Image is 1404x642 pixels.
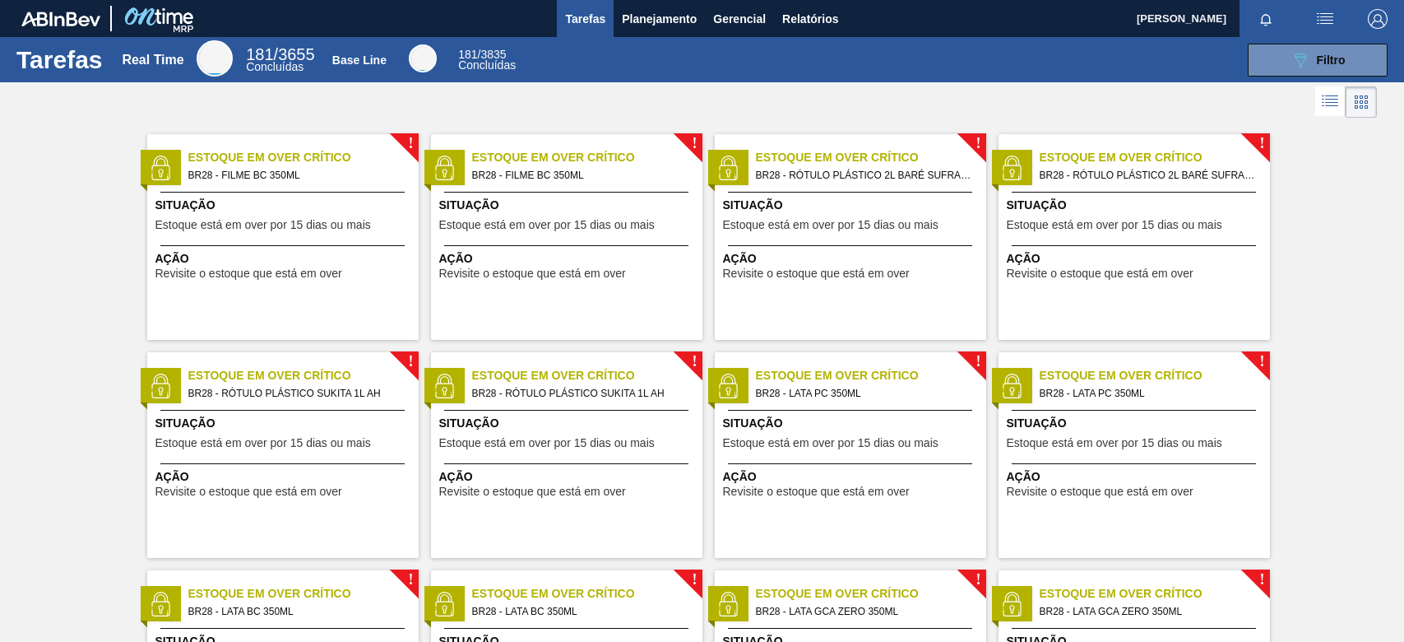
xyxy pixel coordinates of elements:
[246,60,304,73] span: Concluídas
[408,574,413,586] span: !
[408,356,413,368] span: !
[716,374,740,398] img: status
[432,374,456,398] img: status
[155,219,371,231] span: Estoque está em over por 15 dias ou mais
[439,486,626,498] span: Revisite o estoque que está em over
[692,137,697,150] span: !
[975,356,980,368] span: !
[1248,44,1388,77] button: Filtro
[155,415,415,432] span: Situação
[188,602,405,621] span: BR28 - LATA BC 350ML
[458,48,506,61] span: / 3835
[756,585,986,602] span: Estoque em Over Crítico
[439,267,626,280] span: Revisite o estoque que está em over
[756,384,973,402] span: BR28 - LATA PC 350ML
[472,585,702,602] span: Estoque em Over Crítico
[197,40,233,77] div: Real Time
[148,374,173,398] img: status
[1040,149,1270,166] span: Estoque em Over Crítico
[716,592,740,616] img: status
[155,468,415,486] span: Ação
[432,156,456,180] img: status
[1259,356,1264,368] span: !
[472,602,689,621] span: BR28 - LATA BC 350ML
[1315,9,1335,29] img: userActions
[716,156,740,180] img: status
[1007,267,1193,280] span: Revisite o estoque que está em over
[756,149,986,166] span: Estoque em Over Crítico
[1040,602,1257,621] span: BR28 - LATA GCA ZERO 350ML
[756,367,986,384] span: Estoque em Over Crítico
[713,9,766,29] span: Gerencial
[1368,9,1388,29] img: Logout
[246,48,314,72] div: Real Time
[155,250,415,267] span: Ação
[565,9,605,29] span: Tarefas
[1315,86,1346,118] div: Visão em Lista
[1007,250,1266,267] span: Ação
[756,166,973,184] span: BR28 - RÓTULO PLÁSTICO 2L BARÉ SUFRAMA AH
[1040,367,1270,384] span: Estoque em Over Crítico
[439,219,655,231] span: Estoque está em over por 15 dias ou mais
[188,384,405,402] span: BR28 - RÓTULO PLÁSTICO SUKITA 1L AH
[999,156,1024,180] img: status
[723,415,982,432] span: Situação
[782,9,838,29] span: Relatórios
[148,592,173,616] img: status
[1007,437,1222,449] span: Estoque está em over por 15 dias ou mais
[188,149,419,166] span: Estoque em Over Crítico
[1259,137,1264,150] span: !
[408,137,413,150] span: !
[439,197,698,214] span: Situação
[188,585,419,602] span: Estoque em Over Crítico
[432,592,456,616] img: status
[472,149,702,166] span: Estoque em Over Crítico
[21,12,100,26] img: TNhmsLtSVTkK8tSr43FrP2fwEKptu5GPRR3wAAAABJRU5ErkJggg==
[155,437,371,449] span: Estoque está em over por 15 dias ou mais
[472,166,689,184] span: BR28 - FILME BC 350ML
[1007,415,1266,432] span: Situação
[723,468,982,486] span: Ação
[472,367,702,384] span: Estoque em Over Crítico
[723,197,982,214] span: Situação
[756,602,973,621] span: BR28 - LATA GCA ZERO 350ML
[155,267,342,280] span: Revisite o estoque que está em over
[332,53,387,67] div: Base Line
[188,367,419,384] span: Estoque em Over Crítico
[439,437,655,449] span: Estoque está em over por 15 dias ou mais
[1007,219,1222,231] span: Estoque está em over por 15 dias ou mais
[999,374,1024,398] img: status
[1259,574,1264,586] span: !
[16,50,103,69] h1: Tarefas
[439,415,698,432] span: Situação
[1317,53,1346,67] span: Filtro
[622,9,697,29] span: Planejamento
[723,219,938,231] span: Estoque está em over por 15 dias ou mais
[692,356,697,368] span: !
[1040,384,1257,402] span: BR28 - LATA PC 350ML
[439,250,698,267] span: Ação
[458,48,477,61] span: 181
[155,486,342,498] span: Revisite o estoque que está em over
[1040,166,1257,184] span: BR28 - RÓTULO PLÁSTICO 2L BARÉ SUFRAMA AH
[1007,197,1266,214] span: Situação
[975,574,980,586] span: !
[975,137,980,150] span: !
[723,437,938,449] span: Estoque está em over por 15 dias ou mais
[723,250,982,267] span: Ação
[1346,86,1377,118] div: Visão em Cards
[148,156,173,180] img: status
[1040,585,1270,602] span: Estoque em Over Crítico
[723,267,910,280] span: Revisite o estoque que está em over
[692,574,697,586] span: !
[472,384,689,402] span: BR28 - RÓTULO PLÁSTICO SUKITA 1L AH
[188,166,405,184] span: BR28 - FILME BC 350ML
[409,44,437,72] div: Base Line
[458,58,516,72] span: Concluídas
[1240,7,1292,30] button: Notificações
[458,49,516,71] div: Base Line
[246,45,314,63] span: / 3655
[246,45,273,63] span: 181
[999,592,1024,616] img: status
[155,197,415,214] span: Situação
